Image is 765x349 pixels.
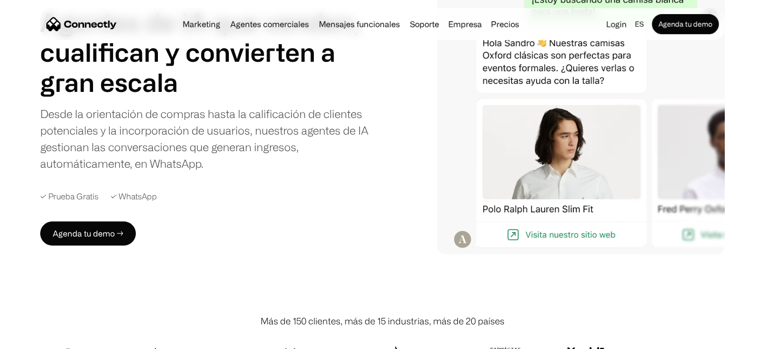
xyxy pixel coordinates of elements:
[111,192,157,201] div: ✓ WhatsApp
[40,221,136,246] a: Agenda tu demo →
[652,14,719,34] a: Agenda tu demo
[40,192,99,201] div: ✓ Prueba Gratis
[261,314,504,328] div: Más de 150 clientes, más de 15 industrias, más de 20 países
[602,17,631,31] a: Login
[487,20,523,28] a: Precios
[315,20,404,28] a: Mensajes funcionales
[445,17,485,31] div: Empresa
[635,17,644,31] div: es
[448,17,482,31] div: Empresa
[20,331,60,345] ul: Language list
[46,17,117,32] a: home
[10,330,60,345] aside: Language selected: Español
[226,20,313,28] a: Agentes comerciales
[179,20,224,28] a: Marketing
[40,105,370,172] div: Desde la orientación de compras hasta la calificación de clientes potenciales y la incorporación ...
[40,7,370,97] h1: Agentes de IA que venden, cualifican y convierten a gran escala
[406,20,443,28] a: Soporte
[631,17,650,31] div: es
